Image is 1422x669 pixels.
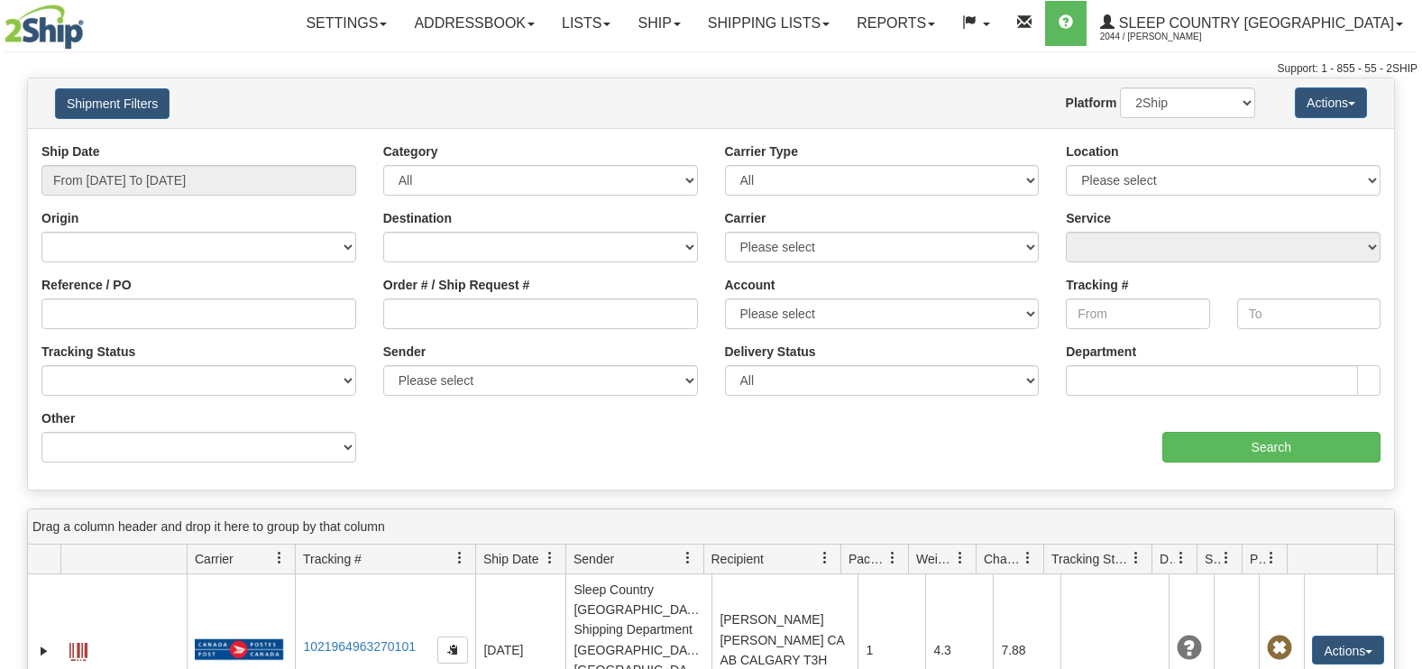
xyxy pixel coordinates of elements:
input: From [1066,298,1209,329]
a: Charge filter column settings [1013,543,1043,573]
span: Charge [984,550,1022,568]
span: Delivery Status [1160,550,1175,568]
a: Shipping lists [694,1,843,46]
a: Tracking # filter column settings [445,543,475,573]
label: Account [725,276,775,294]
iframe: chat widget [1381,243,1420,426]
label: Sender [383,343,426,361]
span: Recipient [711,550,764,568]
span: Sleep Country [GEOGRAPHIC_DATA] [1115,15,1394,31]
label: Origin [41,209,78,227]
span: Carrier [195,550,234,568]
label: Department [1066,343,1136,361]
label: Other [41,409,75,427]
a: Pickup Status filter column settings [1256,543,1287,573]
img: logo2044.jpg [5,5,84,50]
label: Carrier [725,209,766,227]
button: Actions [1312,636,1384,664]
span: Weight [916,550,954,568]
a: Reports [843,1,949,46]
a: Weight filter column settings [945,543,976,573]
span: Shipment Issues [1205,550,1220,568]
a: Addressbook [400,1,548,46]
label: Ship Date [41,142,100,160]
label: Category [383,142,438,160]
span: Tracking Status [1051,550,1130,568]
label: Location [1066,142,1118,160]
a: Sleep Country [GEOGRAPHIC_DATA] 2044 / [PERSON_NAME] [1087,1,1417,46]
input: Search [1162,432,1381,463]
span: Sender [573,550,614,568]
button: Actions [1295,87,1367,118]
a: Tracking Status filter column settings [1121,543,1151,573]
label: Tracking Status [41,343,135,361]
span: Pickup Status [1250,550,1265,568]
label: Carrier Type [725,142,798,160]
a: Ship [624,1,693,46]
div: Support: 1 - 855 - 55 - 2SHIP [5,61,1417,77]
label: Order # / Ship Request # [383,276,530,294]
label: Delivery Status [725,343,816,361]
a: Delivery Status filter column settings [1166,543,1197,573]
span: 2044 / [PERSON_NAME] [1100,28,1235,46]
img: 20 - Canada Post [195,638,283,661]
div: grid grouping header [28,509,1394,545]
a: Label [69,635,87,664]
label: Platform [1066,94,1117,112]
a: Sender filter column settings [673,543,703,573]
a: 1021964963270101 [303,639,416,654]
a: Ship Date filter column settings [535,543,565,573]
label: Reference / PO [41,276,132,294]
label: Destination [383,209,452,227]
a: Carrier filter column settings [264,543,295,573]
label: Service [1066,209,1111,227]
a: Recipient filter column settings [810,543,840,573]
span: Tracking # [303,550,362,568]
span: Packages [849,550,886,568]
span: Unknown [1177,636,1202,661]
a: Expand [35,642,53,660]
a: Packages filter column settings [877,543,908,573]
span: Ship Date [483,550,538,568]
a: Shipment Issues filter column settings [1211,543,1242,573]
label: Tracking # [1066,276,1128,294]
button: Copy to clipboard [437,637,468,664]
input: To [1237,298,1381,329]
a: Settings [292,1,400,46]
span: Pickup Not Assigned [1267,636,1292,661]
button: Shipment Filters [55,88,170,119]
a: Lists [548,1,624,46]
